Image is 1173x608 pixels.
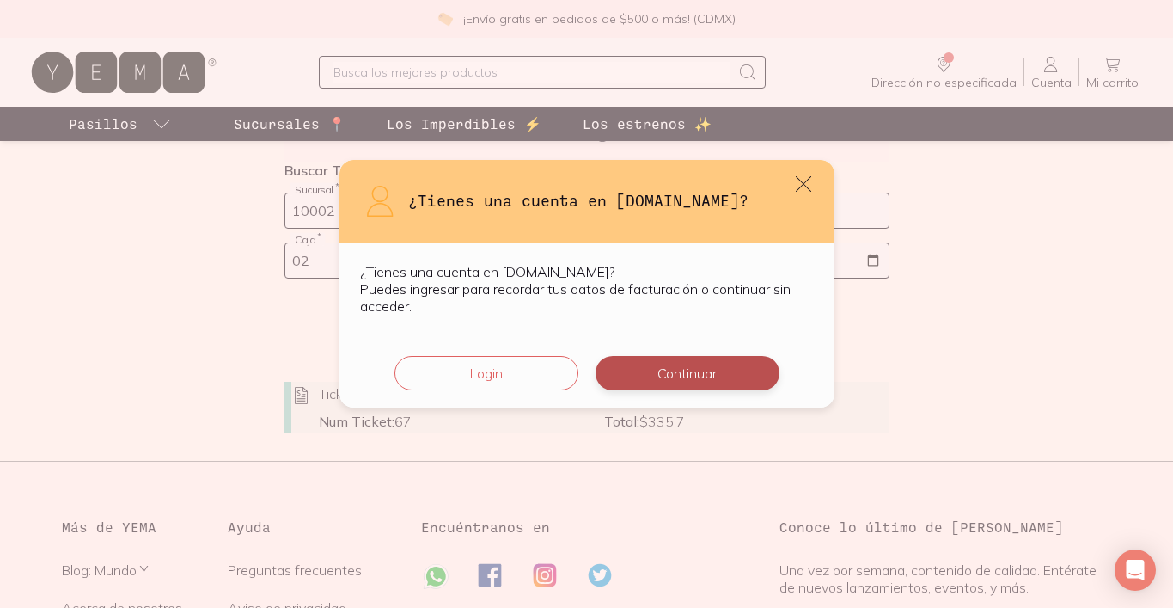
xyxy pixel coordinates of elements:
[339,160,834,408] div: default
[360,263,814,315] p: ¿Tienes una cuenta en [DOMAIN_NAME]? Puedes ingresar para recordar tus datos de facturación o con...
[408,189,814,212] h3: ¿Tienes una cuenta en [DOMAIN_NAME]?
[596,356,779,390] button: Continuar
[1115,550,1156,591] div: Open Intercom Messenger
[394,356,578,390] button: Login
